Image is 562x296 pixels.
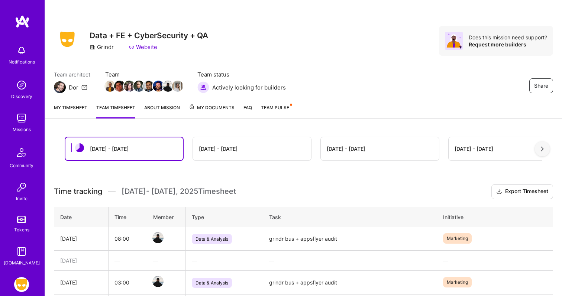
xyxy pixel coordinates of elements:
[96,104,135,118] a: Team timesheet
[115,80,125,92] a: Team Member Avatar
[327,145,365,153] div: [DATE] - [DATE]
[69,84,78,91] div: Dor
[90,145,129,153] div: [DATE] - [DATE]
[443,233,472,244] span: Marketing
[154,80,163,92] a: Team Member Avatar
[90,43,114,51] div: Grindr
[263,227,437,251] td: grindr bus + appsflyer audit
[4,259,40,267] div: [DOMAIN_NAME]
[16,195,28,202] div: Invite
[15,15,30,28] img: logo
[12,277,31,292] a: Grindr: Data + FE + CyberSecurity + QA
[144,80,154,92] a: Team Member Avatar
[153,257,180,264] div: —
[60,279,102,286] div: [DATE]
[469,41,547,48] div: Request more builders
[162,81,174,92] img: Team Member Avatar
[152,276,164,287] img: Team Member Avatar
[269,257,431,264] div: —
[14,277,29,292] img: Grindr: Data + FE + CyberSecurity + QA
[147,207,185,227] th: Member
[189,104,235,118] a: My Documents
[199,145,238,153] div: [DATE] - [DATE]
[90,31,208,40] h3: Data + FE + CyberSecurity + QA
[153,231,163,244] a: Team Member Avatar
[14,180,29,195] img: Invite
[114,257,141,264] div: —
[144,104,180,118] a: About Mission
[437,207,553,227] th: Initiative
[108,207,147,227] th: Time
[261,105,289,110] span: Team Pulse
[455,145,493,153] div: [DATE] - [DATE]
[491,184,553,199] button: Export Timesheet
[11,92,32,100] div: Discovery
[54,81,66,93] img: Team Architect
[541,146,544,152] img: right
[443,277,472,287] span: Marketing
[189,104,235,112] span: My Documents
[54,71,90,78] span: Team architect
[197,71,286,78] span: Team status
[81,84,87,90] i: icon Mail
[243,104,252,118] a: FAQ
[90,44,96,50] i: icon CompanyGray
[192,234,232,244] span: Data & Analysis
[263,270,437,294] td: grindr bus + appsflyer audit
[153,81,164,92] img: Team Member Avatar
[14,226,29,234] div: Tokens
[212,84,286,91] span: Actively looking for builders
[173,80,183,92] a: Team Member Avatar
[14,78,29,92] img: discovery
[14,111,29,126] img: teamwork
[108,227,147,251] td: 08:00
[163,80,173,92] a: Team Member Avatar
[60,257,102,264] div: [DATE]
[13,144,30,162] img: Community
[263,207,437,227] th: Task
[14,244,29,259] img: guide book
[10,162,33,169] div: Community
[17,216,26,223] img: tokens
[534,82,548,90] span: Share
[14,43,29,58] img: bell
[108,270,147,294] td: 03:00
[124,81,135,92] img: Team Member Avatar
[529,78,553,93] button: Share
[54,187,102,196] span: Time tracking
[445,32,463,50] img: Avatar
[75,143,84,152] img: status icon
[185,207,263,227] th: Type
[134,80,144,92] a: Team Member Avatar
[60,235,102,243] div: [DATE]
[9,58,35,66] div: Notifications
[129,43,157,51] a: Website
[133,81,145,92] img: Team Member Avatar
[197,81,209,93] img: Actively looking for builders
[261,104,291,118] a: Team Pulse
[152,232,164,243] img: Team Member Avatar
[105,71,183,78] span: Team
[153,275,163,288] a: Team Member Avatar
[469,34,547,41] div: Does this mission need support?
[104,81,116,92] img: Team Member Avatar
[13,126,31,133] div: Missions
[105,80,115,92] a: Team Member Avatar
[496,188,502,196] i: icon Download
[122,187,236,196] span: [DATE] - [DATE] , 2025 Timesheet
[54,104,87,118] a: My timesheet
[192,257,257,264] div: —
[125,80,134,92] a: Team Member Avatar
[443,257,547,264] div: —
[192,278,232,288] span: Data & Analysis
[54,29,81,49] img: Company Logo
[172,81,183,92] img: Team Member Avatar
[143,81,154,92] img: Team Member Avatar
[114,81,125,92] img: Team Member Avatar
[54,207,109,227] th: Date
